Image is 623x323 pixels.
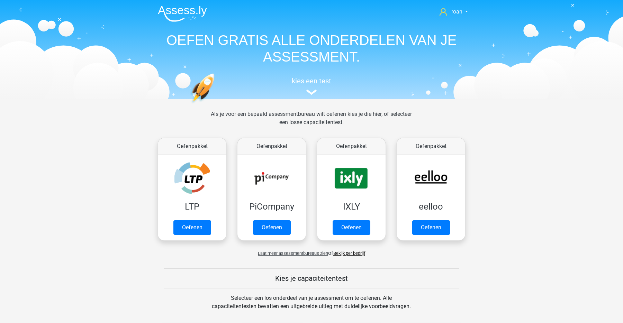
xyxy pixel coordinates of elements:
[152,243,471,257] div: of
[164,274,459,283] h5: Kies je capaciteitentest
[152,32,471,65] h1: OEFEN GRATIS ALLE ONDERDELEN VAN JE ASSESSMENT.
[412,220,450,235] a: Oefenen
[437,8,471,16] a: roan
[253,220,291,235] a: Oefenen
[152,77,471,95] a: kies een test
[158,6,207,22] img: Assessly
[173,220,211,235] a: Oefenen
[333,220,370,235] a: Oefenen
[205,294,417,319] div: Selecteer een los onderdeel van je assessment om te oefenen. Alle capaciteitentesten bevatten een...
[205,110,417,135] div: Als je voor een bepaald assessmentbureau wilt oefenen kies je die hier, of selecteer een losse ca...
[306,90,317,95] img: assessment
[152,77,471,85] h5: kies een test
[333,251,365,256] a: Bekijk per bedrijf
[258,251,328,256] span: Laat meer assessmentbureaus zien
[451,8,462,15] span: roan
[190,73,241,136] img: oefenen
